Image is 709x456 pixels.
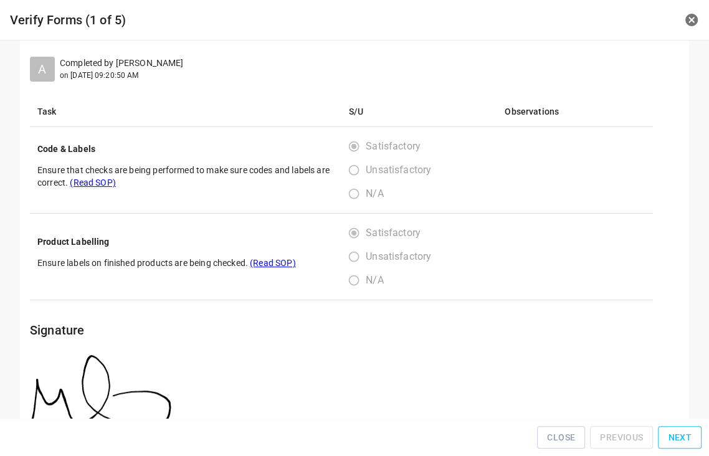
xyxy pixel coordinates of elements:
[30,57,55,82] div: A
[30,320,679,340] h6: Signature
[250,258,296,268] span: (Read SOP)
[30,97,653,300] table: task-table
[37,144,95,154] b: Code & Labels
[366,273,383,288] span: N/A
[30,97,341,127] th: Task
[37,237,110,247] b: Product Labelling
[684,12,699,27] button: close
[668,430,692,445] span: Next
[60,57,183,70] p: Completed by [PERSON_NAME]
[366,139,421,154] span: Satisfactory
[70,178,116,188] span: (Read SOP)
[366,249,431,264] span: Unsatisfactory
[349,221,441,292] div: s/u
[497,97,653,127] th: Observations
[37,257,334,269] p: Ensure labels on finished products are being checked.
[658,426,702,449] button: Next
[30,355,171,435] img: signature
[10,10,469,30] h6: Verify Forms (1 of 5)
[37,164,334,189] p: Ensure that checks are being performed to make sure codes and labels are correct.
[366,186,383,201] span: N/A
[547,430,575,445] span: Close
[537,426,585,449] button: Close
[349,135,441,206] div: s/u
[60,70,183,81] p: on [DATE] 09:20:50 AM
[366,226,421,240] span: Satisfactory
[341,97,497,127] th: S/U
[366,163,431,178] span: Unsatisfactory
